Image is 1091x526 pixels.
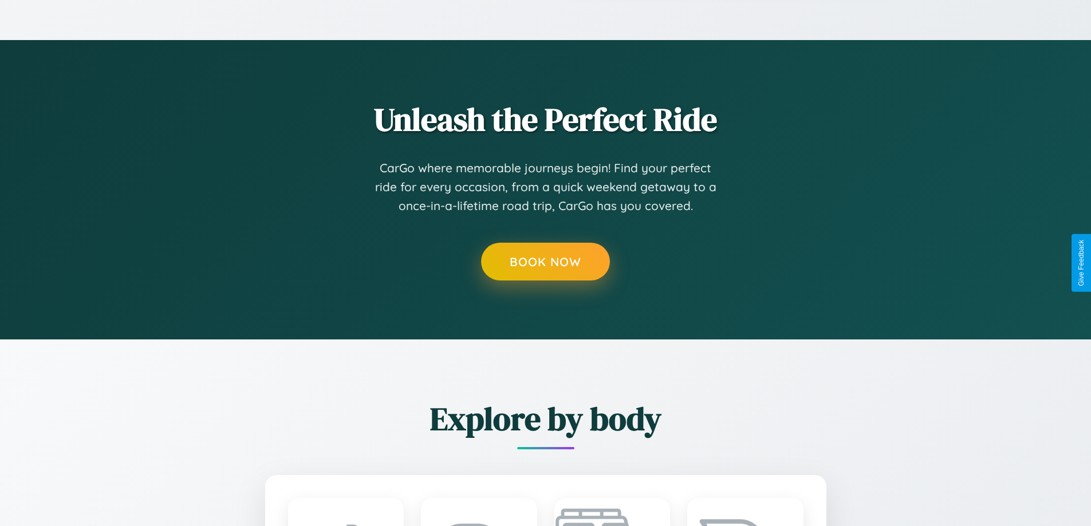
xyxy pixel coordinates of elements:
p: CarGo where memorable journeys begin! Find your perfect ride for every occasion, from a quick wee... [374,159,718,216]
h2: Unleash the Perfect Ride [202,97,889,141]
div: Give Feedback [1077,240,1085,286]
button: Book Now [481,243,610,280]
h2: Explore by body [202,397,889,441]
